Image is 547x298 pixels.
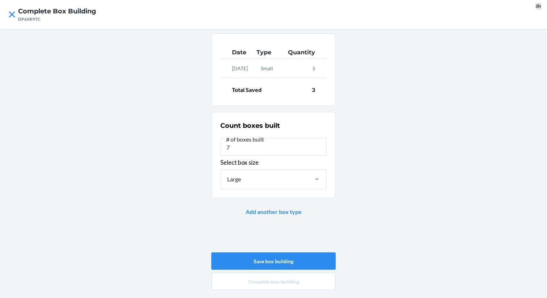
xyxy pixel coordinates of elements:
[220,119,327,191] div: Select box size
[255,47,279,59] th: Type
[220,138,327,156] input: # of boxes built
[18,16,96,22] div: DP6XR9TC
[227,175,241,184] div: Large
[279,59,327,78] td: 3
[220,121,280,130] h2: Count boxes built
[232,85,262,94] p: Total Saved
[246,207,302,216] button: Add another box type
[220,59,255,78] td: [DATE]
[312,85,315,94] p: 3
[220,47,255,59] th: Date
[211,273,336,290] button: Complete box building
[211,252,336,270] button: Save box building
[255,59,279,78] td: Small
[225,136,265,143] span: # of boxes built
[246,208,302,215] b: Add another box type
[279,47,327,59] th: Quantity
[18,7,96,16] h4: Complete Box building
